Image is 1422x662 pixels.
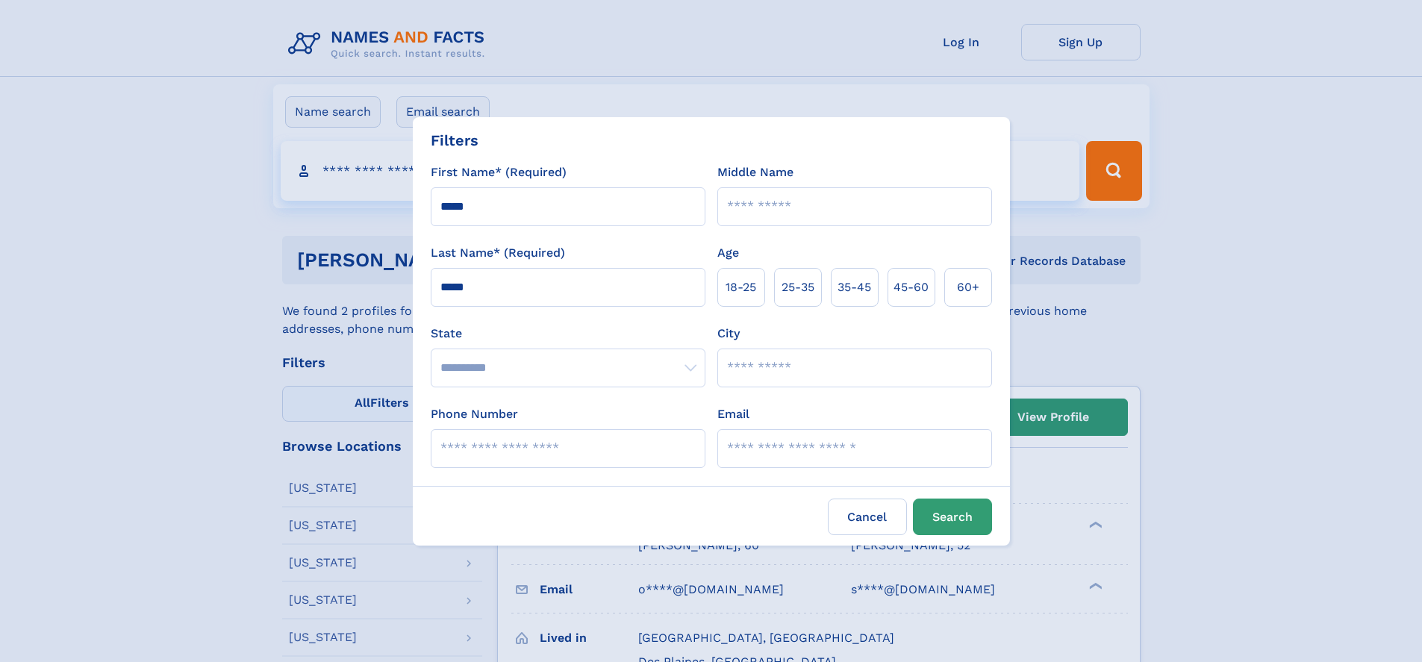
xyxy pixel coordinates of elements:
[782,278,814,296] span: 25‑35
[431,244,565,262] label: Last Name* (Required)
[828,499,907,535] label: Cancel
[726,278,756,296] span: 18‑25
[431,325,705,343] label: State
[913,499,992,535] button: Search
[957,278,979,296] span: 60+
[717,244,739,262] label: Age
[431,129,478,152] div: Filters
[717,325,740,343] label: City
[717,163,793,181] label: Middle Name
[838,278,871,296] span: 35‑45
[431,163,567,181] label: First Name* (Required)
[894,278,929,296] span: 45‑60
[717,405,749,423] label: Email
[431,405,518,423] label: Phone Number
